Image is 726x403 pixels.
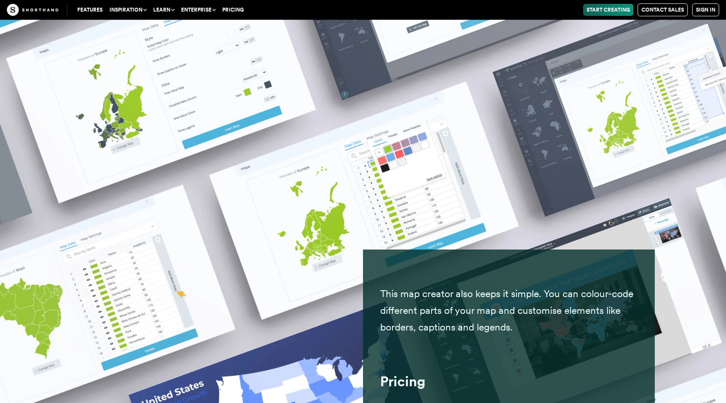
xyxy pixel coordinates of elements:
[380,373,425,390] strong: Pricing
[106,4,150,16] button: Inspiration
[7,4,58,16] img: The Craft
[74,4,106,16] a: Features
[638,3,688,16] a: Contact Sales
[380,286,638,336] p: This map creator also keeps it simple. You can colour-code different parts of your map and custom...
[583,4,633,16] a: Start Creating
[219,4,247,16] a: Pricing
[150,4,178,16] button: Learn
[692,3,719,16] a: Sign in
[178,4,219,16] button: Enterprise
